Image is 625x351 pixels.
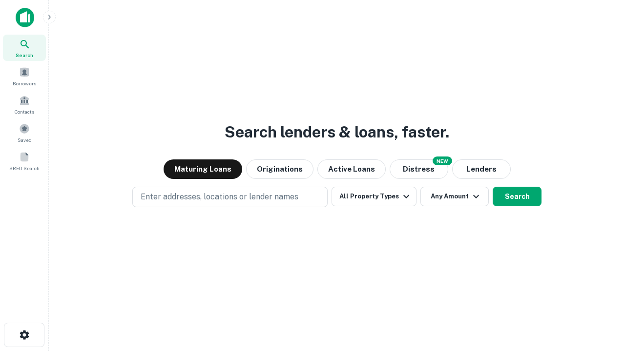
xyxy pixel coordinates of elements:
[141,191,298,203] p: Enter addresses, locations or lender names
[18,136,32,144] span: Saved
[3,35,46,61] a: Search
[16,8,34,27] img: capitalize-icon.png
[390,159,448,179] button: Search distressed loans with lien and other non-mortgage details.
[332,187,417,206] button: All Property Types
[452,159,511,179] button: Lenders
[16,51,33,59] span: Search
[15,108,34,116] span: Contacts
[246,159,313,179] button: Originations
[3,119,46,146] a: Saved
[3,63,46,89] a: Borrowers
[576,273,625,320] iframe: Chat Widget
[3,148,46,174] a: SREO Search
[317,159,386,179] button: Active Loans
[420,187,489,206] button: Any Amount
[13,79,36,87] span: Borrowers
[132,187,328,207] button: Enter addresses, locations or lender names
[433,156,452,165] div: NEW
[164,159,242,179] button: Maturing Loans
[3,91,46,117] a: Contacts
[493,187,542,206] button: Search
[225,120,449,144] h3: Search lenders & loans, faster.
[9,164,40,172] span: SREO Search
